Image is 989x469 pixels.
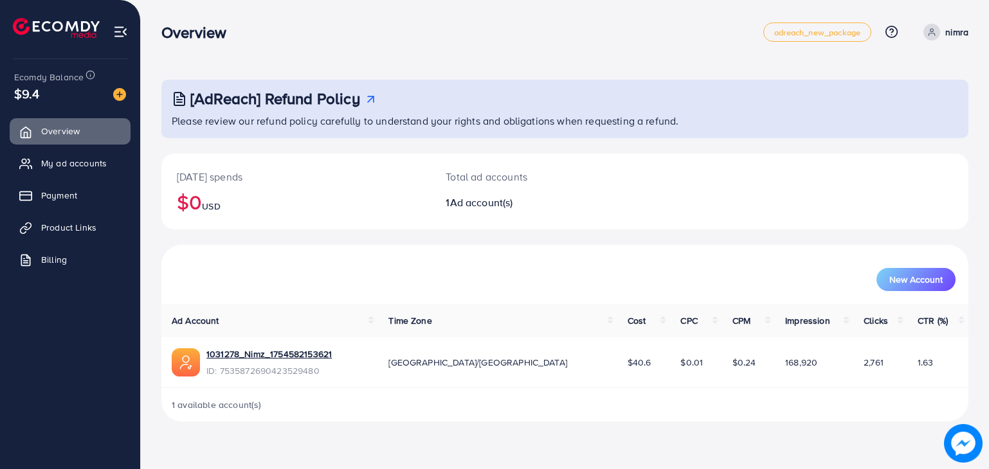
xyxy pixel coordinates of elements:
[680,314,697,327] span: CPC
[864,356,884,369] span: 2,761
[13,18,100,38] img: logo
[172,314,219,327] span: Ad Account
[10,247,131,272] a: Billing
[918,24,968,40] a: nimra
[628,314,646,327] span: Cost
[14,84,40,103] span: $9.4
[944,424,983,463] img: image
[446,197,617,209] h2: 1
[177,169,415,184] p: [DATE] spends
[190,89,360,108] h3: [AdReach] Refund Policy
[161,23,237,42] h3: Overview
[41,125,80,137] span: Overview
[206,348,332,360] a: 1031278_Nimz_1754582153621
[732,314,750,327] span: CPM
[889,275,943,284] span: New Account
[172,113,961,128] p: Please review our refund policy carefully to understand your rights and obligations when requesti...
[10,118,131,144] a: Overview
[732,356,756,369] span: $0.24
[113,24,128,39] img: menu
[41,189,77,202] span: Payment
[10,150,131,176] a: My ad accounts
[202,200,220,213] span: USD
[945,24,968,40] p: nimra
[113,88,126,101] img: image
[41,221,96,234] span: Product Links
[10,215,131,240] a: Product Links
[177,190,415,214] h2: $0
[785,356,817,369] span: 168,920
[41,253,67,266] span: Billing
[918,314,948,327] span: CTR (%)
[172,348,200,376] img: ic-ads-acc.e4c84228.svg
[680,356,703,369] span: $0.01
[450,195,513,209] span: Ad account(s)
[14,71,84,84] span: Ecomdy Balance
[876,268,956,291] button: New Account
[206,364,332,377] span: ID: 7535872690423529480
[10,182,131,208] a: Payment
[918,356,934,369] span: 1.63
[864,314,888,327] span: Clicks
[785,314,830,327] span: Impression
[388,356,567,369] span: [GEOGRAPHIC_DATA]/[GEOGRAPHIC_DATA]
[774,28,860,37] span: adreach_new_package
[172,398,262,411] span: 1 available account(s)
[41,157,107,170] span: My ad accounts
[446,169,617,184] p: Total ad accounts
[388,314,431,327] span: Time Zone
[628,356,651,369] span: $40.6
[763,22,871,42] a: adreach_new_package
